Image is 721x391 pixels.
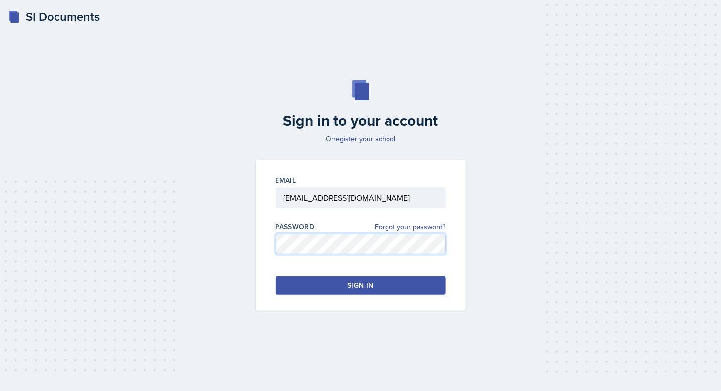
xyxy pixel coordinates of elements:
[347,280,373,290] div: Sign in
[276,187,446,208] input: Email
[250,134,472,144] p: Or
[276,175,296,185] label: Email
[375,222,446,232] a: Forgot your password?
[276,222,315,232] label: Password
[333,134,395,144] a: register your school
[250,112,472,130] h2: Sign in to your account
[8,8,100,26] a: SI Documents
[276,276,446,295] button: Sign in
